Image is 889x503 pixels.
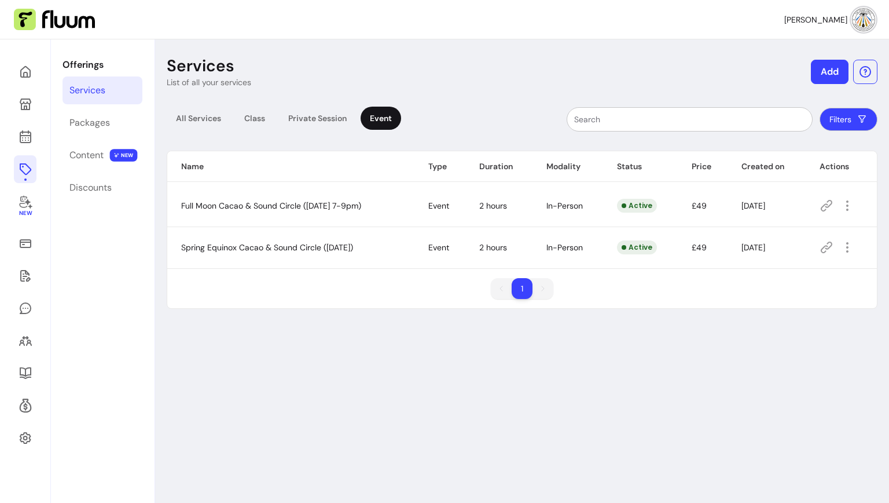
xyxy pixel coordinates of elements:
span: In-Person [546,201,583,211]
a: Clients [14,327,36,355]
div: Content [69,148,104,162]
th: Type [414,151,466,182]
span: £49 [692,201,707,211]
span: 2 hours [479,242,507,253]
li: pagination item 1 active [512,278,532,299]
div: Services [69,83,105,97]
a: Home [14,58,36,86]
span: In-Person [546,242,583,253]
img: Fluum Logo [14,9,95,31]
span: Full Moon Cacao & Sound Circle ([DATE] 7-9pm) [181,201,361,211]
nav: pagination navigation [485,272,559,305]
span: [DATE] [741,242,765,253]
a: My Page [14,90,36,118]
a: Resources [14,359,36,387]
th: Status [603,151,678,182]
div: All Services [167,107,230,130]
span: Event [428,201,449,211]
th: Actions [806,151,877,182]
a: Refer & Earn [14,392,36,420]
a: Waivers [14,262,36,290]
span: Spring Equinox Cacao & Sound Circle ([DATE]) [181,242,353,253]
div: Active [617,240,657,254]
div: Class [235,107,274,130]
span: [DATE] [741,201,765,211]
a: Sales [14,229,36,257]
a: Offerings [14,155,36,183]
p: Services [167,56,234,76]
span: [PERSON_NAME] [784,14,847,25]
span: 2 hours [479,201,507,211]
a: Calendar [14,123,36,151]
a: Discounts [63,174,142,202]
a: Content NEW [63,141,142,169]
th: Name [167,151,414,182]
div: Active [617,199,657,213]
a: Services [63,76,142,104]
div: Discounts [69,181,112,195]
div: Private Session [279,107,356,130]
th: Price [678,151,728,182]
a: New [14,188,36,225]
span: £49 [692,242,707,253]
th: Created on [728,151,806,182]
iframe: Intercom live chat [838,417,866,445]
a: Settings [14,424,36,452]
span: Event [428,242,449,253]
div: Packages [69,116,110,130]
button: Filters [820,108,877,131]
button: Add [811,60,848,84]
p: List of all your services [167,76,251,88]
div: Event [361,107,401,130]
span: NEW [110,149,138,162]
span: New [19,210,31,217]
th: Duration [465,151,532,182]
th: Modality [532,151,603,182]
a: My Messages [14,294,36,322]
p: Offerings [63,58,142,72]
button: avatar[PERSON_NAME] [784,8,875,31]
a: Packages [63,109,142,137]
input: Search [574,114,805,125]
img: avatar [852,8,875,31]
